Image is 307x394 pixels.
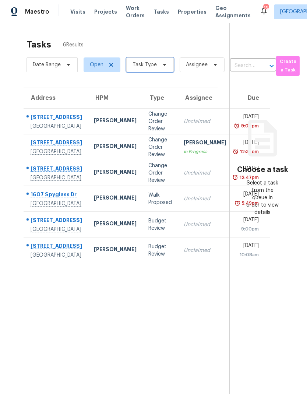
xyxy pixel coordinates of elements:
h3: Choose a task [237,166,288,173]
div: Change Order Review [148,110,172,133]
div: [PERSON_NAME] [94,194,137,203]
span: Visits [70,8,85,15]
div: [PERSON_NAME] [184,139,226,148]
th: Address [24,88,88,109]
div: Unclaimed [184,247,226,254]
div: [PERSON_NAME] [94,246,137,255]
div: Unclaimed [184,195,226,203]
span: Open [90,61,103,68]
button: Create a Task [276,56,300,76]
div: Budget Review [148,217,172,232]
input: Search by address [230,60,255,71]
span: Create a Task [280,57,296,74]
div: Unclaimed [184,118,226,125]
th: HPM [88,88,142,109]
div: Unclaimed [184,221,226,228]
span: Task Type [133,61,157,68]
div: [PERSON_NAME] [94,220,137,229]
div: Change Order Review [148,162,172,184]
span: Assignee [186,61,208,68]
th: Type [142,88,178,109]
div: Budget Review [148,243,172,258]
div: Select a task from the queue in order to view details [246,179,279,216]
span: 6 Results [63,41,84,49]
span: Projects [94,8,117,15]
div: [PERSON_NAME] [94,117,137,126]
div: Walk Proposed [148,191,172,206]
span: Date Range [33,61,61,68]
span: Geo Assignments [215,4,251,19]
div: [PERSON_NAME] [94,168,137,177]
div: Change Order Review [148,136,172,158]
div: [PERSON_NAME] [94,143,137,152]
span: Maestro [25,8,49,15]
span: Properties [178,8,207,15]
span: Tasks [153,9,169,14]
div: 13 [263,4,268,12]
div: In Progress [184,148,226,155]
div: Unclaimed [184,169,226,177]
th: Assignee [178,88,232,109]
h2: Tasks [27,41,51,48]
button: Open [267,61,277,71]
span: Work Orders [126,4,145,19]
